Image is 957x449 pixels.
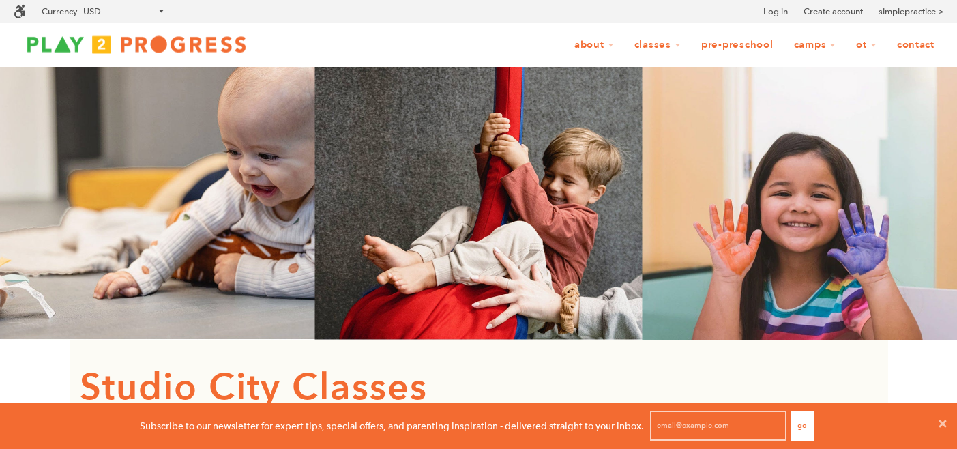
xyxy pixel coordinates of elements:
[650,411,786,441] input: email@example.com
[80,360,878,416] h1: Studio City Classes
[42,6,77,16] label: Currency
[692,32,782,58] a: Pre-Preschool
[791,411,814,441] button: Go
[625,32,690,58] a: Classes
[763,5,788,18] a: Log in
[888,32,943,58] a: Contact
[804,5,863,18] a: Create account
[785,32,845,58] a: Camps
[847,32,885,58] a: OT
[565,32,623,58] a: About
[879,5,943,18] a: simplepractice >
[140,418,644,433] p: Subscribe to our newsletter for expert tips, special offers, and parenting inspiration - delivere...
[14,31,259,58] img: Play2Progress logo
